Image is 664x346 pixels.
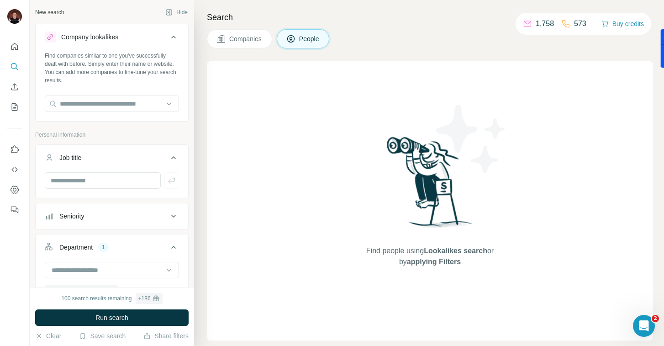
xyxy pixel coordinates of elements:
[633,315,655,337] iframe: Intercom live chat
[59,243,93,252] div: Department
[652,315,659,322] span: 2
[36,205,188,227] button: Seniority
[7,181,22,198] button: Dashboard
[36,147,188,172] button: Job title
[7,38,22,55] button: Quick start
[536,18,554,29] p: 1,758
[159,5,194,19] button: Hide
[47,287,106,295] span: Accounting and Finance
[143,331,189,341] button: Share filters
[7,59,22,75] button: Search
[36,26,188,52] button: Company lookalikes
[7,79,22,95] button: Enrich CSV
[207,11,653,24] h4: Search
[45,52,179,85] div: Find companies similar to one you've successfully dealt with before. Simply enter their name or w...
[35,309,189,326] button: Run search
[79,331,126,341] button: Save search
[35,131,189,139] p: Personal information
[61,32,118,42] div: Company lookalikes
[59,212,84,221] div: Seniority
[574,18,586,29] p: 573
[383,134,478,236] img: Surfe Illustration - Woman searching with binoculars
[424,247,487,255] span: Lookalikes search
[95,313,128,322] span: Run search
[36,236,188,262] button: Department1
[98,243,109,251] div: 1
[59,153,81,162] div: Job title
[138,294,151,303] div: + 186
[299,34,320,43] span: People
[407,258,461,266] span: applying Filters
[7,141,22,158] button: Use Surfe on LinkedIn
[7,9,22,24] img: Avatar
[229,34,263,43] span: Companies
[7,161,22,178] button: Use Surfe API
[357,245,503,267] span: Find people using or by
[35,8,64,16] div: New search
[35,331,61,341] button: Clear
[7,202,22,218] button: Feedback
[61,293,162,304] div: 100 search results remaining
[601,17,644,30] button: Buy credits
[430,98,512,180] img: Surfe Illustration - Stars
[7,99,22,115] button: My lists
